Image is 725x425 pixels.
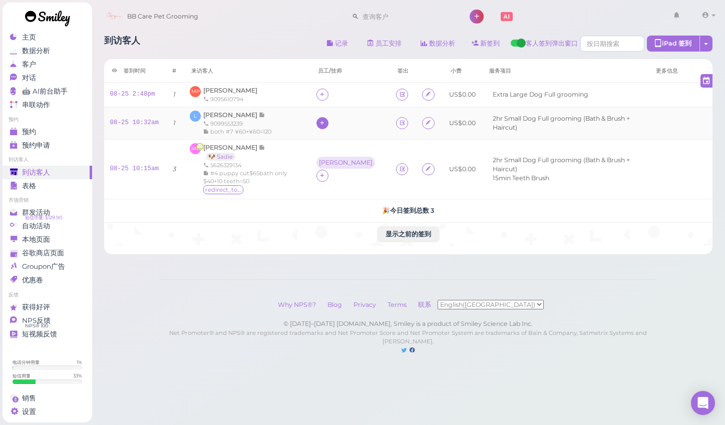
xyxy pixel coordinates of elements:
a: 08-25 2:48pm [110,91,155,98]
div: 1 % [77,359,82,365]
th: 更多信息 [648,59,712,83]
span: #4 puppy cut$65bath only $40+10 teeth=50 [203,170,287,185]
div: [PERSON_NAME] [316,157,378,170]
span: MC [190,143,201,154]
li: 到访客人 [3,156,92,163]
li: 2hr Small Dog Full grooming (Bath & Brush + Haircut) [490,156,642,174]
div: 33 % [73,372,82,379]
a: 联系 [413,301,438,308]
span: Groupon广告 [22,262,65,271]
li: 预约 [3,116,92,123]
a: 08-25 10:15am [110,165,159,172]
button: 显示之前的签到 [377,226,440,242]
span: 预约 [22,128,36,136]
div: iPad 签到 [647,36,700,52]
a: 员工安排 [359,36,410,52]
a: 销售 [3,391,92,405]
a: 🤖 AI前台助手 [3,85,92,98]
li: 2hr Small Dog Full grooming (Bath & Brush + Haircut) [490,114,642,132]
a: Why NPS®? [273,301,321,308]
h5: 🎉 今日签到总数 3 [110,207,707,214]
a: [PERSON_NAME] 🐶 Sadie [203,144,265,160]
a: 短视频反馈 [3,327,92,341]
span: 数据分析 [22,47,50,55]
span: 自动活动 [22,222,50,230]
a: 预约申请 [3,139,92,152]
span: 本地页面 [22,235,50,244]
a: 数据分析 [3,44,92,58]
a: 对话 [3,71,92,85]
a: 获得好评 [3,300,92,314]
span: 设置 [22,407,36,416]
li: 市场营销 [3,197,92,204]
th: 服务项目 [482,59,648,83]
div: 短信用量 [13,372,31,379]
td: US$0.00 [443,139,482,199]
td: US$0.00 [443,83,482,107]
a: 表格 [3,179,92,193]
li: Extra Large Dog Full grooming [490,90,591,99]
a: 谷歌商店页面 [3,246,92,260]
a: 🐶 Sadie [206,153,235,161]
li: 反馈 [3,291,92,298]
span: 优惠卷 [22,276,43,284]
a: 串联动作 [3,98,92,112]
a: Groupon广告 [3,260,92,273]
div: 9099553239 [203,120,271,128]
a: 数据分析 [413,36,464,52]
a: Terms [383,301,412,308]
a: [PERSON_NAME] [203,111,265,119]
span: redirect_to_google [203,185,243,194]
i: Agreement form [425,119,432,127]
div: © [DATE]–[DATE] [DOMAIN_NAME], Smiley is a product of Smiley Science Lab Inc. [160,319,656,328]
div: Open Intercom Messenger [691,391,715,415]
a: 客户 [3,58,92,71]
a: 到访客人 [3,166,92,179]
a: 新签到 [464,36,508,52]
a: 本地页面 [3,233,92,246]
div: 电话分钟用量 [13,359,40,365]
input: 查询客户 [359,9,456,25]
a: Privacy [348,301,381,308]
th: 员工/技师 [310,59,391,83]
span: 销售 [22,394,36,402]
a: 设置 [3,405,92,418]
th: 小费 [443,59,482,83]
th: 签到时间 [104,59,165,83]
i: 3 [173,165,176,173]
a: [PERSON_NAME] [203,87,257,94]
span: 记录 [259,144,265,151]
span: MP [190,86,201,97]
div: 9095610794 [203,95,257,103]
div: 5626329134 [203,161,304,169]
input: 按日期搜索 [580,36,644,52]
div: [PERSON_NAME] [319,159,373,166]
span: 预约申请 [22,141,50,150]
span: 谷歌商店页面 [22,249,64,257]
span: both #7 ¥60+¥60=120 [210,128,271,135]
span: NPS反馈 [22,316,51,325]
i: 1 [173,91,176,98]
i: 1 [173,119,176,127]
th: 签出 [390,59,416,83]
span: 到访客人 [22,168,50,177]
a: 主页 [3,31,92,44]
span: 短信币量: $129.90 [25,214,62,222]
i: Agreement form [425,91,432,98]
h1: 到访客人 [104,36,140,54]
span: 🤖 AI前台助手 [22,87,68,96]
span: [PERSON_NAME] [203,144,259,151]
span: 表格 [22,182,36,190]
i: Agreement form [425,165,432,173]
span: 对话 [22,74,36,82]
span: 记录 [259,111,265,119]
button: 记录 [318,36,356,52]
span: 获得好评 [22,303,50,311]
a: Blog [322,301,347,308]
span: 串联动作 [22,101,50,109]
div: # [172,67,176,75]
a: 自动活动 [3,219,92,233]
span: [PERSON_NAME] [203,111,259,119]
td: US$0.00 [443,107,482,139]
